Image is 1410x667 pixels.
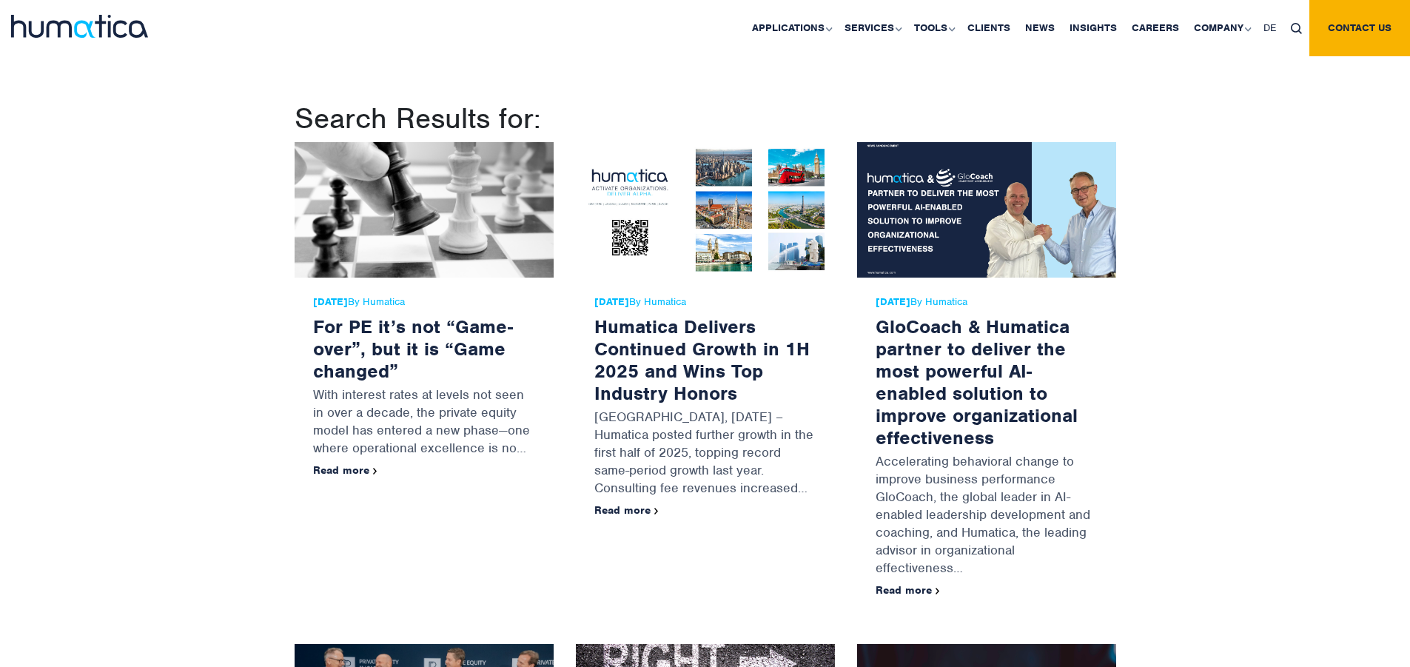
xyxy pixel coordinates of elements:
[313,295,348,308] strong: [DATE]
[857,142,1116,278] img: GloCoach & Humatica partner to deliver the most powerful AI-enabled solution to improve organizat...
[876,449,1098,584] p: Accelerating behavioral change to improve business performance GloCoach, the global leader in AI-...
[295,142,554,278] img: For PE it’s not “Game-over”, but it is “Game changed”
[576,142,835,278] img: Humatica Delivers Continued Growth in 1H 2025 and Wins Top Industry Honors
[594,503,659,517] a: Read more
[936,588,940,594] img: arrowicon
[594,315,810,405] a: Humatica Delivers Continued Growth in 1H 2025 and Wins Top Industry Honors
[295,101,1116,136] h1: Search Results for:
[876,583,940,597] a: Read more
[11,15,148,38] img: logo
[876,296,1098,308] span: By Humatica
[654,508,659,515] img: arrowicon
[594,296,816,308] span: By Humatica
[313,296,535,308] span: By Humatica
[1291,23,1302,34] img: search_icon
[876,295,910,308] strong: [DATE]
[1263,21,1276,34] span: DE
[313,382,535,464] p: With interest rates at levels not seen in over a decade, the private equity model has entered a n...
[594,295,629,308] strong: [DATE]
[313,315,513,383] a: For PE it’s not “Game-over”, but it is “Game changed”
[876,315,1078,449] a: GloCoach & Humatica partner to deliver the most powerful AI-enabled solution to improve organizat...
[594,404,816,504] p: [GEOGRAPHIC_DATA], [DATE] – Humatica posted further growth in the first half of 2025, topping rec...
[313,463,377,477] a: Read more
[373,468,377,475] img: arrowicon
